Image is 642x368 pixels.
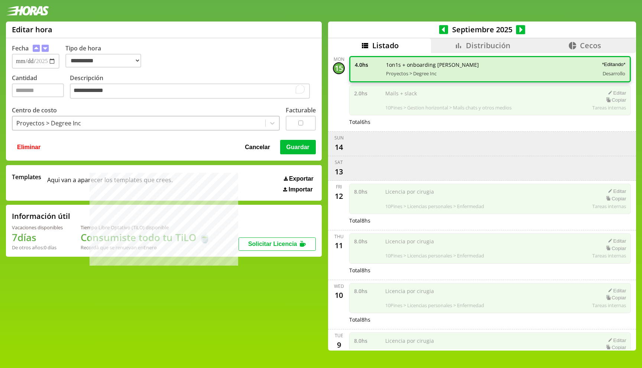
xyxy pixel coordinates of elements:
label: Cantidad [12,74,70,101]
div: De otros años: 0 días [12,244,63,251]
span: Aqui van a aparecer los templates que crees. [47,173,173,193]
span: Solicitar Licencia [248,241,297,247]
div: Total 6 hs [349,118,631,125]
textarea: To enrich screen reader interactions, please activate Accessibility in Grammarly extension settings [70,83,310,99]
div: scrollable content [328,53,636,349]
input: Cantidad [12,83,64,97]
button: Eliminar [15,140,43,154]
div: 12 [333,190,345,202]
div: Tue [335,332,343,339]
div: Fri [336,184,342,190]
div: 15 [333,62,345,74]
span: Listado [372,40,399,50]
button: Guardar [280,140,316,154]
h1: Consumiste todo tu TiLO 🍵 [81,231,211,244]
div: Sat [335,159,343,165]
div: Total 8 hs [349,316,631,323]
label: Centro de costo [12,106,57,114]
span: Septiembre 2025 [448,24,516,34]
div: Proyectos > Degree Inc [16,119,81,127]
label: Descripción [70,74,316,101]
div: Total 8 hs [349,217,631,224]
div: Sun [334,135,344,141]
div: 10 [333,289,345,301]
select: Tipo de hora [65,54,141,68]
div: Tiempo Libre Optativo (TiLO) disponible [81,224,211,231]
div: Wed [334,283,344,289]
button: Solicitar Licencia [239,237,316,251]
div: Total 8 hs [349,267,631,274]
div: 14 [333,141,345,153]
button: Exportar [282,175,316,183]
h1: Editar hora [12,24,52,34]
label: Fecha [12,44,29,52]
div: 11 [333,240,345,252]
h2: Información útil [12,211,70,221]
div: 9 [333,339,345,351]
button: Cancelar [243,140,272,154]
div: Thu [334,233,344,240]
b: Enero [143,244,157,251]
div: Mon [334,56,344,62]
span: Exportar [289,175,314,182]
span: Templates [12,173,41,181]
h1: 7 días [12,231,63,244]
label: Facturable [286,106,316,114]
img: logotipo [6,6,49,16]
span: Importar [289,186,313,193]
label: Tipo de hora [65,44,147,69]
div: 13 [333,165,345,177]
div: Vacaciones disponibles [12,224,63,231]
span: Cecos [580,40,601,50]
div: Recordá que se renuevan en [81,244,211,251]
span: Distribución [466,40,510,50]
